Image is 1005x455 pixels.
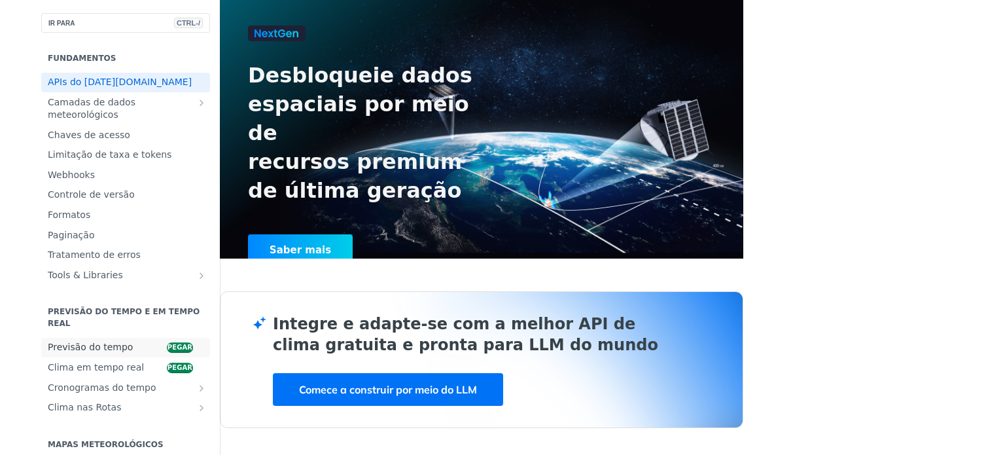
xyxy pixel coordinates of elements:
font: Desbloqueie dados espaciais por meio de [248,63,472,145]
font: Webhooks [48,170,95,180]
font: Previsão do tempo [48,342,133,352]
a: Limitação de taxa e tokens [41,145,210,165]
a: Saber mais [248,234,446,266]
button: Mostrar subpáginas para Camadas de Dados Meteorológicos [196,98,207,108]
font: IR PARA [48,20,75,27]
font: Fundamentos [48,54,116,63]
font: Controle de versão [48,189,135,200]
font: Integre e adapte-se com a melhor API de clima gratuita e pronta para LLM do mundo [273,315,658,354]
a: Tratamento de erros [41,246,210,265]
font: Mapas meteorológicos [48,440,164,449]
a: Previsão do tempopegar [41,338,210,357]
font: Formatos [48,209,90,220]
a: Camadas de dados meteorológicosMostrar subpáginas para Camadas de Dados Meteorológicos [41,93,210,125]
span: Tools & Libraries [48,269,193,282]
font: Previsão do tempo e em tempo real [48,307,200,328]
font: Clima em tempo real [48,362,144,373]
a: APIs do [DATE][DOMAIN_NAME] [41,73,210,92]
button: IR PARACTRL-/ [41,13,210,33]
a: Cronogramas do tempoMostrar subpáginas para Cronogramas do Tempo [41,378,210,398]
font: Paginação [48,230,94,240]
font: Chaves de acesso [48,130,130,140]
font: Comece a construir por meio do LLM [299,383,477,396]
font: Saber mais [270,244,331,256]
a: Clima em tempo realpegar [41,358,210,378]
a: Clima nas RotasMostrar subpáginas para Clima em Rotas [41,398,210,418]
a: Paginação [41,226,210,246]
font: pegar [167,364,192,371]
font: CTRL-/ [177,19,200,27]
a: Chaves de acesso [41,126,210,145]
img: Próxima geração [248,26,306,41]
font: Clima nas Rotas [48,402,121,412]
a: Controle de versão [41,185,210,205]
font: Cronogramas do tempo [48,382,156,393]
a: Tools & LibrariesShow subpages for Tools & Libraries [41,266,210,285]
a: Comece a construir por meio do LLM [273,373,503,406]
button: Show subpages for Tools & Libraries [196,270,207,281]
a: Formatos [41,206,210,225]
font: Camadas de dados meteorológicos [48,97,135,120]
a: Webhooks [41,166,210,185]
font: recursos premium de última geração [248,149,462,203]
button: Mostrar subpáginas para Cronogramas do Tempo [196,383,207,393]
font: APIs do [DATE][DOMAIN_NAME] [48,77,192,87]
font: Limitação de taxa e tokens [48,149,171,160]
font: Tratamento de erros [48,249,141,260]
font: pegar [167,344,192,351]
button: Mostrar subpáginas para Clima em Rotas [196,403,207,413]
